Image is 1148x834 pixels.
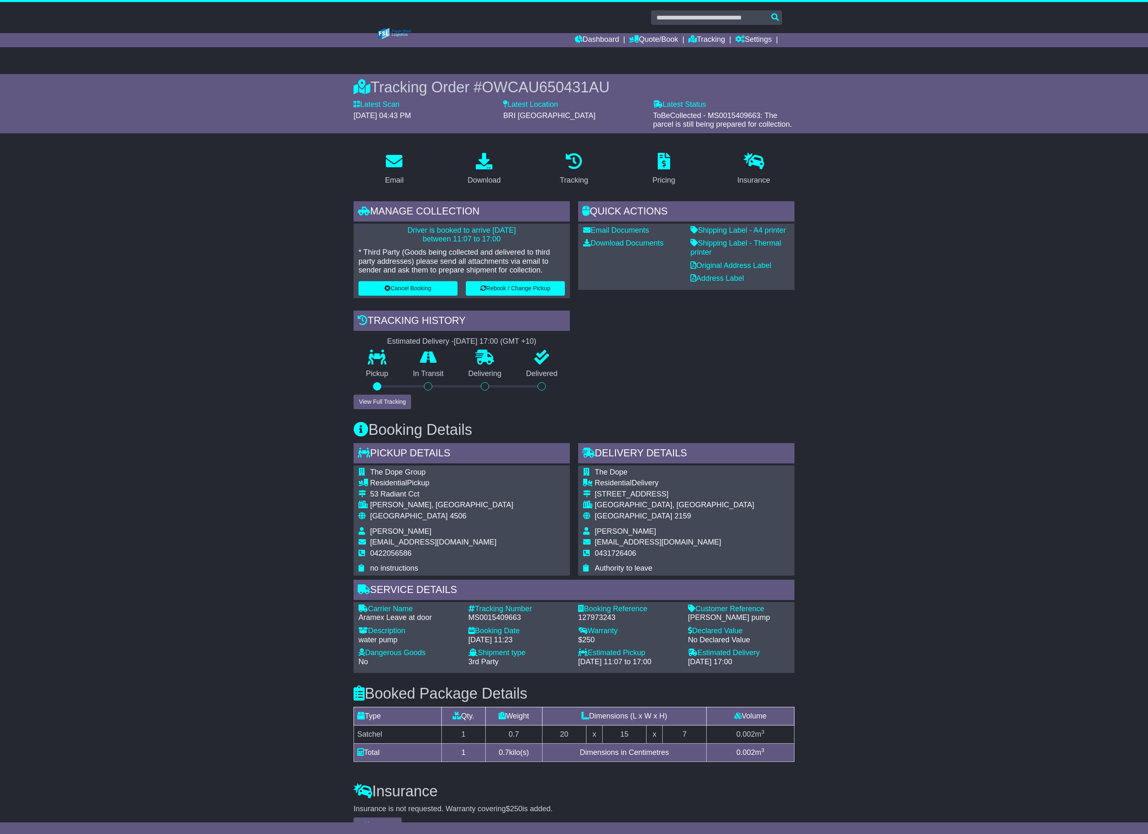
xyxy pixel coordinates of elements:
span: 0.002 [736,748,755,757]
label: Latest Location [503,100,558,109]
p: Driver is booked to arrive [DATE] between 11:07 to 17:00 [358,226,565,244]
div: Download [467,175,501,186]
div: [DATE] 17:00 [688,658,790,667]
span: 0.002 [736,730,755,738]
button: Add Insurance [354,817,402,832]
label: Latest Scan [354,100,400,109]
div: Estimated Delivery [688,648,790,658]
span: 0422056586 [370,549,412,557]
div: Carrier Name [358,605,460,614]
div: Estimated Delivery - [354,337,570,346]
div: Customer Reference [688,605,790,614]
a: Shipping Label - A4 printer [690,226,786,234]
div: Insurance [737,175,770,186]
span: [EMAIL_ADDRESS][DOMAIN_NAME] [595,538,721,546]
span: No [358,658,368,666]
div: Booking Reference [578,605,680,614]
div: Warranty [578,627,680,636]
div: [STREET_ADDRESS] [595,490,754,499]
div: Delivery [595,479,754,488]
a: Tracking [555,150,593,189]
div: 53 Radiant Cct [370,490,513,499]
td: kilo(s) [485,744,542,762]
p: * Third Party (Goods being collected and delivered to third party addresses) please send all atta... [358,248,565,275]
div: Tracking [560,175,588,186]
h3: Insurance [354,783,794,800]
span: BRI [GEOGRAPHIC_DATA] [503,111,595,120]
td: x [646,726,662,744]
div: MS0015409663 [468,613,570,622]
div: [PERSON_NAME] pump [688,613,790,622]
span: $250 [506,805,523,813]
span: ToBeCollected - MS0015409663: The parcel is still being prepared for collection. [653,111,792,129]
span: [EMAIL_ADDRESS][DOMAIN_NAME] [370,538,496,546]
div: Booking Date [468,627,570,636]
td: 20 [542,726,586,744]
div: Pickup [370,479,513,488]
span: [PERSON_NAME] [595,527,656,535]
p: Pickup [354,369,401,378]
a: Download [462,150,506,189]
a: Email [380,150,409,189]
span: Residential [370,479,407,487]
a: Download Documents [583,239,664,247]
td: Weight [485,707,542,726]
div: Dangerous Goods [358,648,460,658]
button: View Full Tracking [354,395,411,409]
td: 1 [441,726,485,744]
div: [GEOGRAPHIC_DATA], [GEOGRAPHIC_DATA] [595,501,754,510]
div: Tracking Order # [354,78,794,96]
div: $250 [578,636,680,645]
td: Volume [707,707,794,726]
button: Rebook / Change Pickup [466,281,565,296]
td: 1 [441,744,485,762]
div: 127973243 [578,613,680,622]
td: Dimensions in Centimetres [542,744,706,762]
span: 3rd Party [468,658,499,666]
a: Address Label [690,274,744,282]
a: Shipping Label - Thermal printer [690,239,781,256]
td: m [707,744,794,762]
div: Tracking Number [468,605,570,614]
td: Dimensions (L x W x H) [542,707,706,726]
span: The Dope Group [370,468,426,476]
div: Delivery Details [578,443,794,465]
span: 2159 [674,512,691,520]
td: m [707,726,794,744]
a: Email Documents [583,226,649,234]
div: [DATE] 17:00 (GMT +10) [454,337,536,346]
a: Quote/Book [629,33,678,47]
div: No Declared Value [688,636,790,645]
span: [PERSON_NAME] [370,527,431,535]
td: 15 [603,726,647,744]
a: Dashboard [575,33,619,47]
span: [GEOGRAPHIC_DATA] [370,512,448,520]
div: water pump [358,636,460,645]
div: Pricing [652,175,675,186]
div: Pickup Details [354,443,570,465]
td: Type [354,707,442,726]
a: Insurance [732,150,775,189]
div: Declared Value [688,627,790,636]
div: Quick Actions [578,201,794,224]
div: [PERSON_NAME], [GEOGRAPHIC_DATA] [370,501,513,510]
div: Email [385,175,404,186]
div: Manage collection [354,201,570,224]
label: Latest Status [653,100,706,109]
div: Tracking history [354,311,570,333]
span: Residential [595,479,632,487]
span: OWCAU650431AU [482,79,610,96]
p: Delivering [456,369,514,378]
span: [DATE] 04:43 PM [354,111,411,120]
p: Delivered [514,369,570,378]
div: Estimated Pickup [578,648,680,658]
span: [GEOGRAPHIC_DATA] [595,512,672,520]
td: Qty. [441,707,485,726]
a: Settings [735,33,772,47]
div: Aramex Leave at door [358,613,460,622]
span: The Dope [595,468,627,476]
div: Shipment type [468,648,570,658]
span: 0.7 [499,748,509,757]
sup: 3 [761,729,765,735]
span: 0431726406 [595,549,636,557]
